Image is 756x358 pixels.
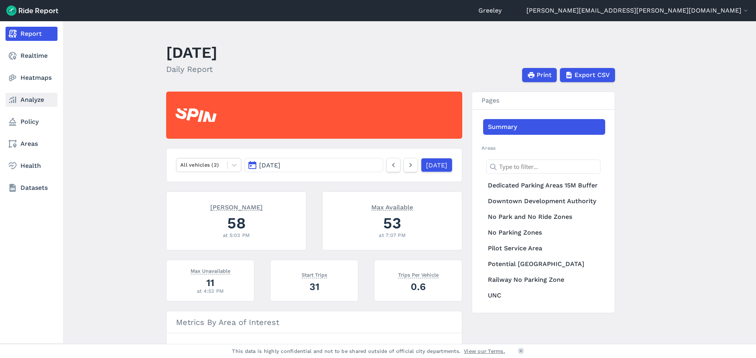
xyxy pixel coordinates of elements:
a: View our Terms. [464,347,505,355]
a: Realtime [6,49,57,63]
button: Print [522,68,557,82]
a: Dedicated Parking Areas 15M Buffer [483,178,605,193]
a: Summary [483,119,605,135]
button: Export CSV [560,68,615,82]
span: [DATE] [259,162,280,169]
span: Print [537,70,552,80]
a: Report [6,27,57,41]
h2: Daily Report [166,63,217,75]
img: Spin [176,108,217,122]
input: Type to filter... [486,160,600,174]
a: Pilot Service Area [483,241,605,256]
a: Downtown Development Authority [483,193,605,209]
h2: Areas [482,144,605,152]
div: at 4:53 PM [176,287,245,295]
img: Ride Report [6,6,58,16]
a: No Park and No Ride Zones [483,209,605,225]
a: Analyze [6,93,57,107]
span: Max Unavailable [191,266,230,274]
h1: [DATE] [166,42,217,63]
div: 58 [176,212,296,234]
div: 0.6 [384,280,452,294]
h3: Pages [472,92,615,110]
div: 11 [176,276,245,290]
span: Start Trips [302,270,327,278]
a: [DATE] [421,158,452,172]
a: Potential [GEOGRAPHIC_DATA] [483,256,605,272]
div: 53 [332,212,452,234]
button: [PERSON_NAME][EMAIL_ADDRESS][PERSON_NAME][DOMAIN_NAME] [526,6,750,15]
div: at 7:07 PM [332,231,452,239]
a: UNC [483,288,605,303]
span: Max Available [371,203,413,211]
a: Areas [6,137,57,151]
a: Railway No Parking Zone [483,272,605,288]
button: [DATE] [245,158,383,172]
div: 31 [280,280,348,294]
a: Datasets [6,181,57,195]
span: [PERSON_NAME] [210,203,263,211]
input: Search areas [171,343,448,357]
a: Greeley [478,6,502,15]
h3: Metrics By Area of Interest [167,311,462,333]
a: Policy [6,115,57,129]
span: Trips Per Vehicle [398,270,439,278]
span: Export CSV [574,70,610,80]
div: at 5:03 PM [176,231,296,239]
a: No Parking Zones [483,225,605,241]
a: Health [6,159,57,173]
a: Heatmaps [6,71,57,85]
